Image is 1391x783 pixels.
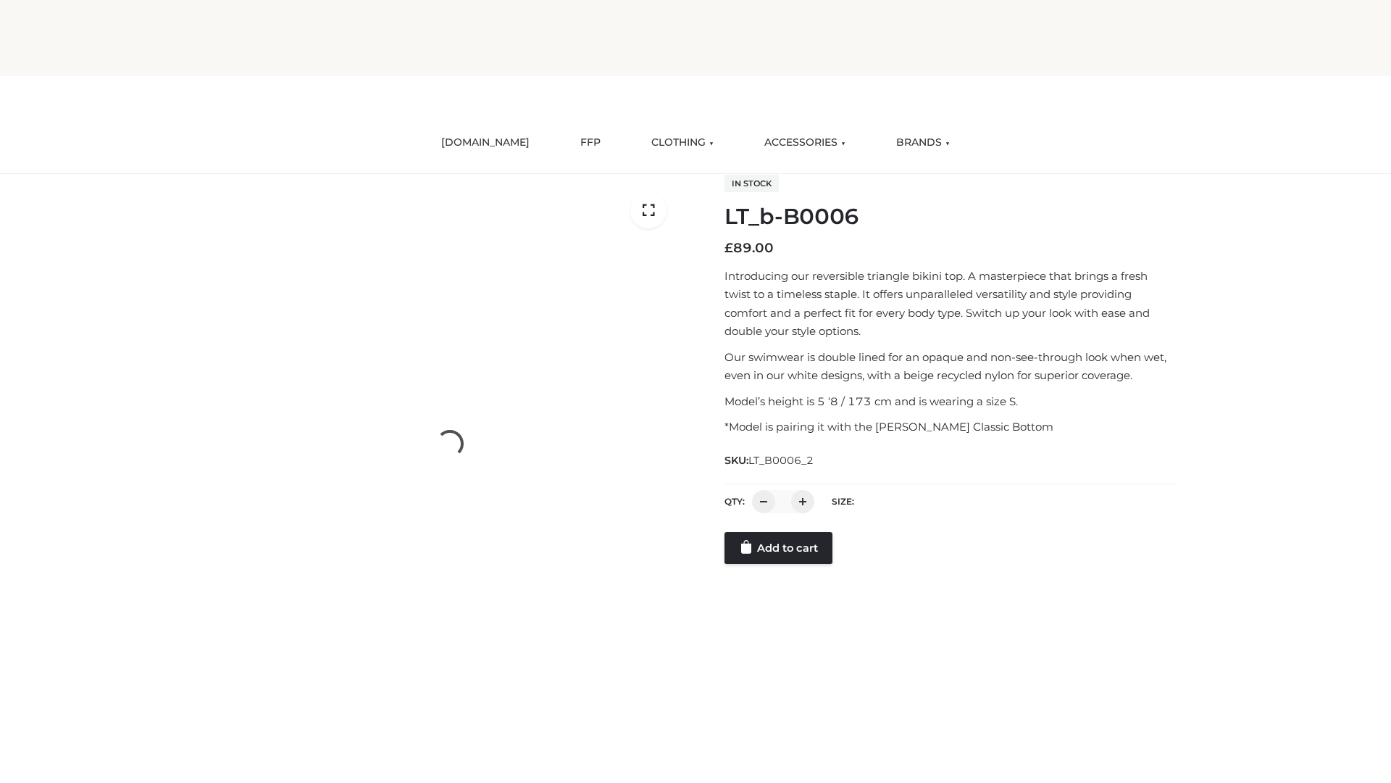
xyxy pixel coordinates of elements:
p: Model’s height is 5 ‘8 / 173 cm and is wearing a size S. [724,392,1176,411]
span: LT_B0006_2 [748,454,814,467]
a: ACCESSORIES [753,127,856,159]
a: FFP [569,127,611,159]
label: Size: [832,496,854,507]
span: SKU: [724,452,815,469]
p: Our swimwear is double lined for an opaque and non-see-through look when wet, even in our white d... [724,348,1176,385]
p: Introducing our reversible triangle bikini top. A masterpiece that brings a fresh twist to a time... [724,267,1176,341]
label: QTY: [724,496,745,507]
a: [DOMAIN_NAME] [430,127,540,159]
a: BRANDS [885,127,961,159]
a: CLOTHING [640,127,724,159]
bdi: 89.00 [724,240,774,256]
h1: LT_b-B0006 [724,204,1176,230]
a: Add to cart [724,532,832,564]
span: In stock [724,175,779,192]
p: *Model is pairing it with the [PERSON_NAME] Classic Bottom [724,418,1176,436]
span: £ [724,240,733,256]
